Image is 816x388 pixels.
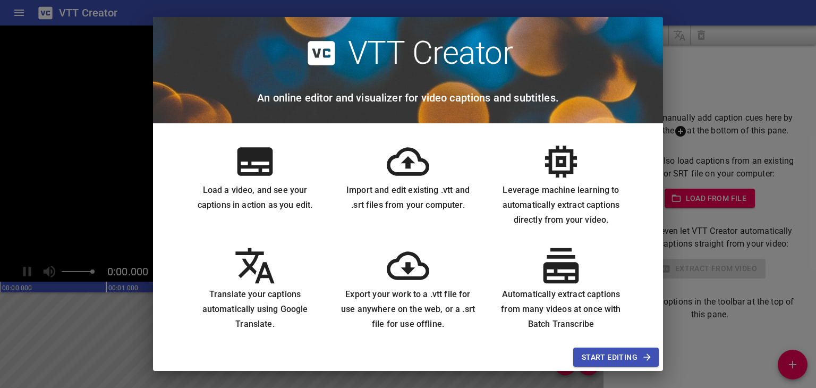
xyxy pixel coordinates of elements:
h6: An online editor and visualizer for video captions and subtitles. [257,89,559,106]
button: Start Editing [573,348,659,367]
h6: Translate your captions automatically using Google Translate. [187,287,323,332]
h6: Leverage machine learning to automatically extract captions directly from your video. [493,183,629,227]
h6: Export your work to a .vtt file for use anywhere on the web, or a .srt file for use offline. [340,287,476,332]
h6: Automatically extract captions from many videos at once with Batch Transcribe [493,287,629,332]
span: Start Editing [582,351,650,364]
h6: Load a video, and see your captions in action as you edit. [187,183,323,213]
h6: Import and edit existing .vtt and .srt files from your computer. [340,183,476,213]
h2: VTT Creator [348,34,513,72]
